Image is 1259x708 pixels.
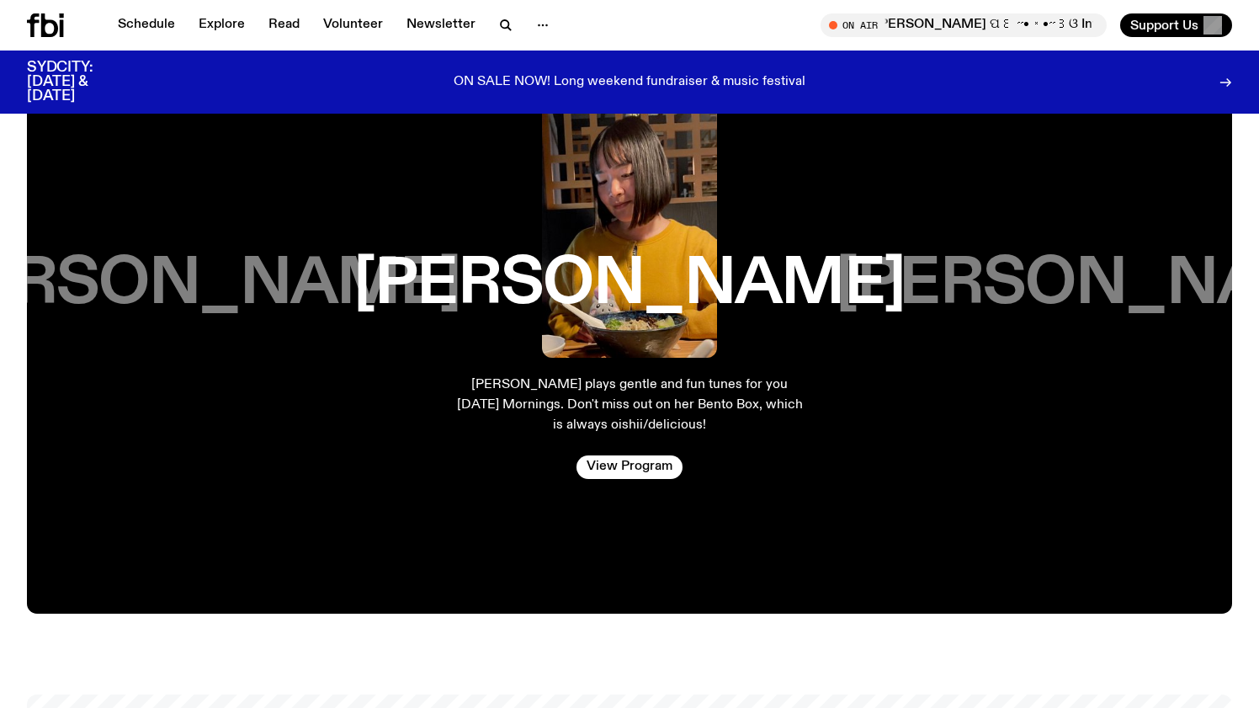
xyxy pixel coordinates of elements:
p: ON SALE NOW! Long weekend fundraiser & music festival [454,75,805,90]
a: Read [258,13,310,37]
a: Explore [189,13,255,37]
span: Support Us [1130,18,1198,33]
a: Newsletter [396,13,486,37]
button: On AirThe Bridge with [PERSON_NAME] ପ꒰ ˶• ༝ •˶꒱ଓ Interview w/[PERSON_NAME] [821,13,1107,37]
a: Schedule [108,13,185,37]
h3: SYDCITY: [DATE] & [DATE] [27,61,135,104]
a: Volunteer [313,13,393,37]
a: View Program [576,455,683,479]
h3: [PERSON_NAME] [353,253,905,317]
p: [PERSON_NAME] plays gentle and fun tunes for you [DATE] Mornings. Don't miss out on her Bento Box... [454,375,805,435]
button: Support Us [1120,13,1232,37]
